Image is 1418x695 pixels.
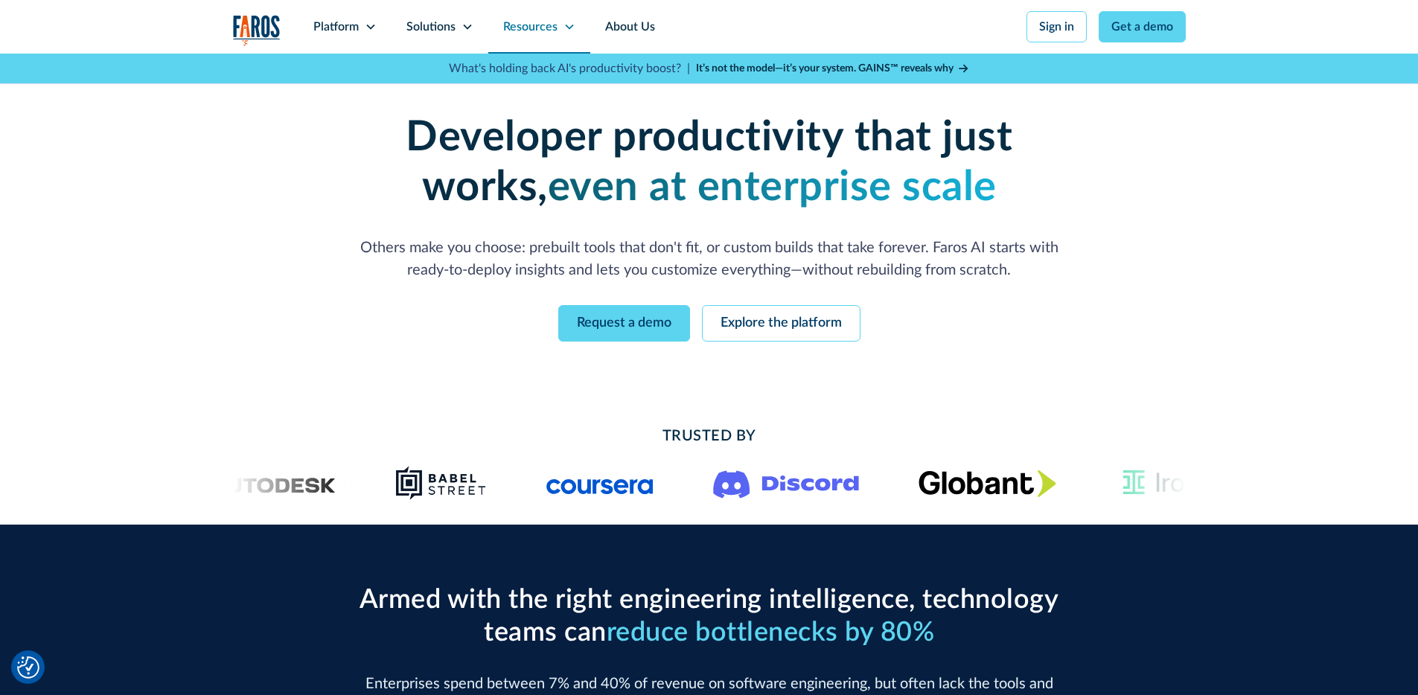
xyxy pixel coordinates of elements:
p: Others make you choose: prebuilt tools that don't fit, or custom builds that take forever. Faros ... [352,237,1067,281]
h2: Trusted By [352,425,1067,447]
a: Get a demo [1099,11,1186,42]
a: It’s not the model—it’s your system. GAINS™ reveals why [696,61,970,77]
img: Babel Street logo png [395,465,487,501]
a: Explore the platform [702,305,860,342]
img: Logo of the analytics and reporting company Faros. [233,15,281,45]
strong: It’s not the model—it’s your system. GAINS™ reveals why [696,63,954,74]
img: Globant's logo [919,470,1056,497]
div: Platform [313,18,359,36]
h2: Armed with the right engineering intelligence, technology teams can [352,584,1067,648]
img: Logo of the communication platform Discord. [713,467,859,499]
button: Cookie Settings [17,656,39,679]
span: reduce bottlenecks by 80% [607,619,935,646]
div: Solutions [406,18,456,36]
a: home [233,15,281,45]
strong: even at enterprise scale [548,167,997,208]
a: Request a demo [558,305,690,342]
p: What's holding back AI's productivity boost? | [449,60,690,77]
div: Resources [503,18,558,36]
a: Sign in [1026,11,1087,42]
img: Revisit consent button [17,656,39,679]
img: Logo of the online learning platform Coursera. [546,471,654,495]
strong: Developer productivity that just works, [406,117,1012,208]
